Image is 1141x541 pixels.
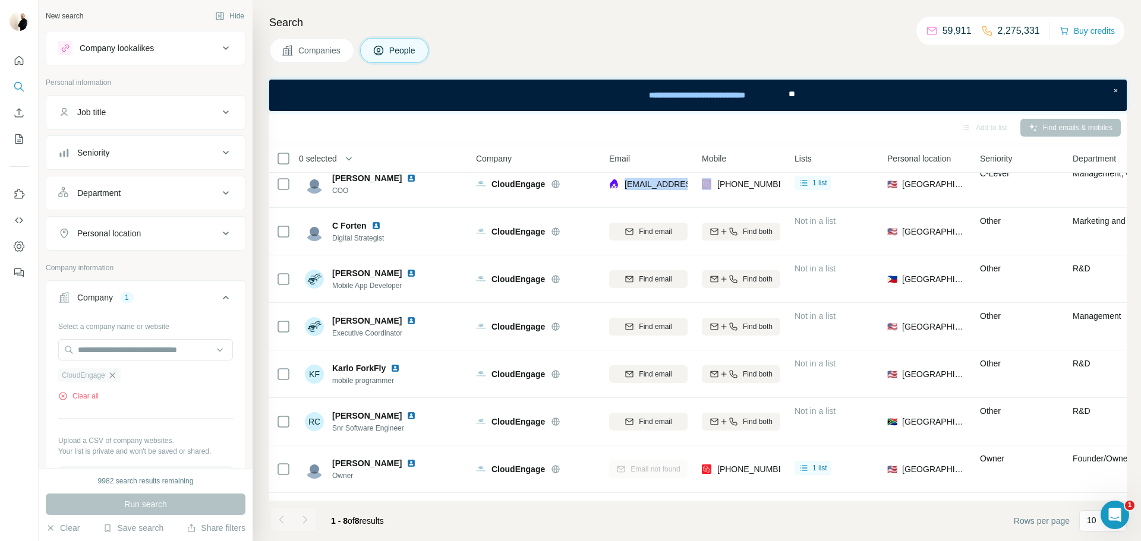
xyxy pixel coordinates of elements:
[887,273,897,285] span: 🇵🇭
[743,321,773,332] span: Find both
[332,410,402,422] span: [PERSON_NAME]
[717,179,792,189] span: [PHONE_NUMBER]
[406,268,416,278] img: LinkedIn logo
[609,318,688,336] button: Find email
[491,368,545,380] span: CloudEngage
[10,262,29,283] button: Feedback
[1073,406,1090,416] span: R&D
[1014,515,1070,527] span: Rows per page
[305,460,324,479] img: Avatar
[639,369,672,379] span: Find email
[980,264,1001,273] span: Other
[332,315,402,327] span: [PERSON_NAME]
[46,522,80,534] button: Clear
[46,11,83,21] div: New search
[887,178,897,190] span: 🇺🇸
[77,187,121,199] div: Department
[887,416,897,428] span: 🇿🇦
[795,311,836,321] span: Not in a list
[491,321,545,333] span: CloudEngage
[46,219,245,248] button: Personal location
[743,369,773,379] span: Find both
[80,42,154,54] div: Company lookalikes
[332,375,405,386] span: mobile programmer
[406,316,416,325] img: LinkedIn logo
[609,178,619,190] img: provider lusha logo
[902,178,966,190] span: [GEOGRAPHIC_DATA]
[743,226,773,237] span: Find both
[943,24,972,38] p: 59,911
[743,416,773,427] span: Find both
[609,413,688,431] button: Find email
[77,292,113,303] div: Company
[332,267,402,279] span: [PERSON_NAME]
[62,370,105,381] span: CloudEngage
[902,463,966,475] span: [GEOGRAPHIC_DATA]
[795,406,836,416] span: Not in a list
[902,226,966,238] span: [GEOGRAPHIC_DATA]
[46,138,245,167] button: Seniority
[639,416,672,427] span: Find email
[355,516,360,526] span: 8
[10,76,29,97] button: Search
[305,222,324,241] img: Avatar
[795,359,836,368] span: Not in a list
[10,50,29,71] button: Quick start
[639,226,672,237] span: Find email
[332,362,386,374] span: Karlo ForkFly
[371,221,381,230] img: LinkedIn logo
[1125,501,1134,510] span: 1
[702,153,726,164] span: Mobile
[46,179,245,207] button: Department
[332,233,386,243] span: Digital Strategist
[406,458,416,468] img: LinkedIn logo
[10,210,29,231] button: Use Surfe API
[305,412,324,431] div: RC
[1060,23,1115,39] button: Buy credits
[476,322,486,331] img: Logo of CloudEngage
[332,172,402,184] span: [PERSON_NAME]
[10,102,29,124] button: Enrich CSV
[702,178,711,190] img: provider prospeo logo
[902,273,966,285] span: [GEOGRAPHIC_DATA]
[58,435,233,446] p: Upload a CSV of company websites.
[980,454,1004,463] span: Owner
[406,173,416,183] img: LinkedIn logo
[10,128,29,150] button: My lists
[902,321,966,333] span: [GEOGRAPHIC_DATA]
[609,365,688,383] button: Find email
[1073,311,1121,321] span: Management
[980,359,1001,368] span: Other
[10,236,29,257] button: Dashboard
[1073,454,1130,463] span: Founder/Owner
[980,153,1012,164] span: Seniority
[980,216,1001,226] span: Other
[332,220,367,232] span: C Forten
[609,270,688,288] button: Find email
[98,476,194,486] div: 9982 search results remaining
[702,270,780,288] button: Find both
[332,423,421,434] span: Snr Software Engineer
[298,45,342,56] span: Companies
[609,223,688,241] button: Find email
[980,311,1001,321] span: Other
[46,262,245,273] p: Company information
[1101,501,1129,529] iframe: Intercom live chat
[207,7,253,25] button: Hide
[887,463,897,475] span: 🇺🇸
[491,178,545,190] span: CloudEngage
[77,147,109,159] div: Seniority
[476,179,486,189] img: Logo of CloudEngage
[717,464,792,474] span: [PHONE_NUMBER]
[331,516,384,526] span: results
[476,153,512,164] span: Company
[887,368,897,380] span: 🇺🇸
[187,522,245,534] button: Share filters
[269,80,1127,111] iframe: Banner
[491,463,545,475] span: CloudEngage
[10,184,29,205] button: Use Surfe on LinkedIn
[476,417,486,426] img: Logo of CloudEngage
[269,14,1127,31] h4: Search
[980,169,1008,178] span: C-Level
